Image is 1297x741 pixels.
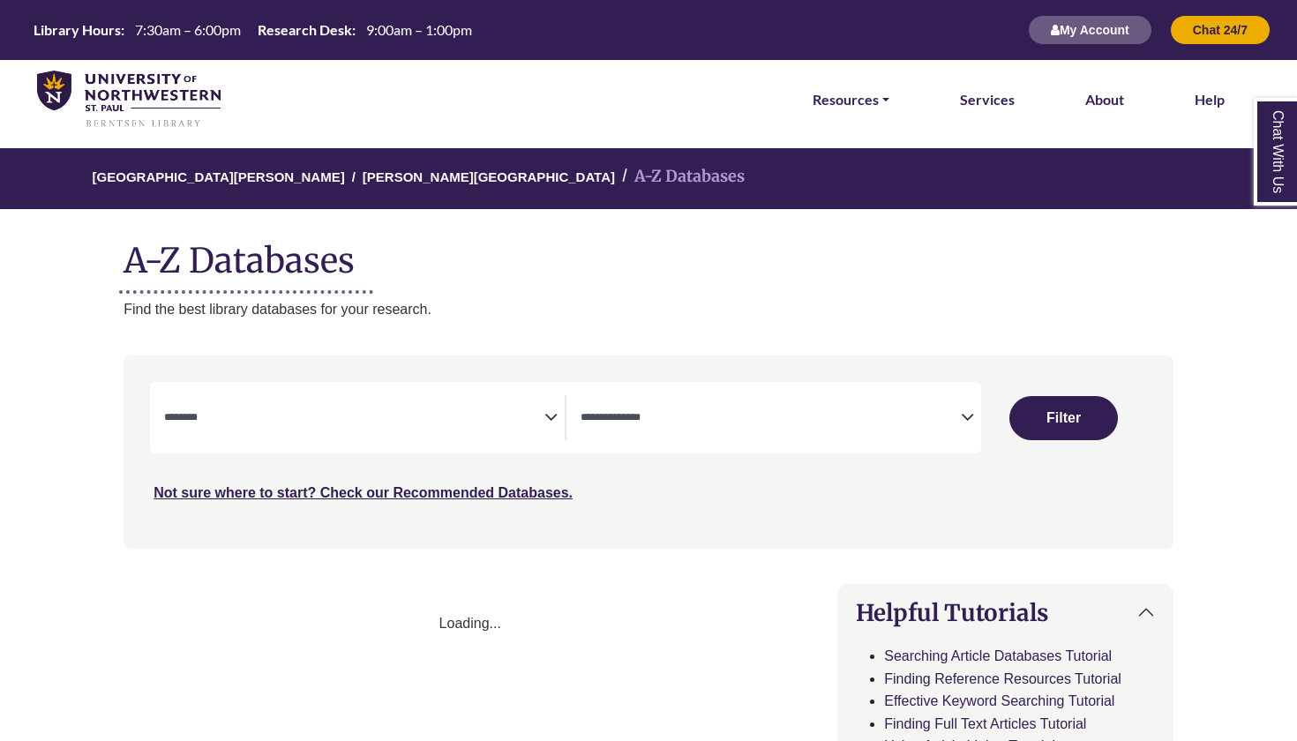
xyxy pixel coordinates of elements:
[838,585,1173,640] button: Helpful Tutorials
[124,148,1173,209] nav: breadcrumb
[581,412,961,426] textarea: Filter
[1009,396,1118,440] button: Submit for Search Results
[124,227,1173,281] h1: A-Z Databases
[124,612,816,635] div: Loading...
[884,693,1114,708] a: Effective Keyword Searching Tutorial
[960,88,1015,111] a: Services
[124,356,1173,548] nav: Search filters
[363,167,615,184] a: [PERSON_NAME][GEOGRAPHIC_DATA]
[251,20,356,39] th: Research Desk:
[26,20,479,37] table: Hours Today
[135,21,241,38] span: 7:30am – 6:00pm
[124,298,1173,321] p: Find the best library databases for your research.
[884,648,1112,663] a: Searching Article Databases Tutorial
[884,671,1121,686] a: Finding Reference Resources Tutorial
[1028,15,1152,45] button: My Account
[1170,22,1271,37] a: Chat 24/7
[164,412,544,426] textarea: Filter
[1170,15,1271,45] button: Chat 24/7
[884,716,1086,731] a: Finding Full Text Articles Tutorial
[26,20,479,41] a: Hours Today
[1028,22,1152,37] a: My Account
[615,164,745,190] li: A-Z Databases
[366,21,472,38] span: 9:00am – 1:00pm
[813,88,889,111] a: Resources
[1195,88,1225,111] a: Help
[93,167,345,184] a: [GEOGRAPHIC_DATA][PERSON_NAME]
[26,20,125,39] th: Library Hours:
[37,71,221,129] img: library_home
[1085,88,1124,111] a: About
[154,485,573,500] a: Not sure where to start? Check our Recommended Databases.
